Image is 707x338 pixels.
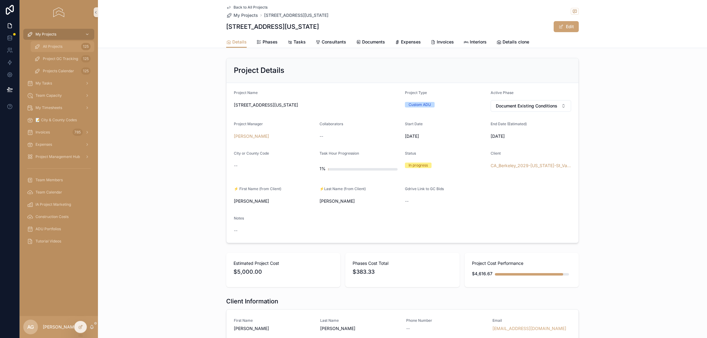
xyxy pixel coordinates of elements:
[431,36,454,49] a: Invoices
[320,186,366,191] span: ⚡️Last Name (from Client)
[320,122,343,126] span: Collaborators
[406,318,485,323] span: Phone Number
[401,39,421,45] span: Expenses
[503,39,529,45] span: Details clone
[472,260,571,266] span: Project Cost Performance
[294,39,306,45] span: Tasks
[36,93,62,98] span: Team Capacity
[36,178,63,182] span: Team Members
[320,198,400,204] span: [PERSON_NAME]
[320,325,399,332] span: [PERSON_NAME]
[322,39,346,45] span: Consultants
[226,5,267,10] a: Back to All Projects
[234,216,244,220] span: Notes
[356,36,385,49] a: Documents
[23,78,94,89] a: My Tasks
[491,122,527,126] span: End Date (Estimated)
[36,239,61,244] span: Tutorial Videos
[23,102,94,113] a: My Timesheets
[437,39,454,45] span: Invoices
[73,129,83,136] div: 785
[264,12,328,18] a: [STREET_ADDRESS][US_STATE]
[554,21,579,32] button: Edit
[81,67,91,75] div: 125
[492,325,566,332] a: [EMAIL_ADDRESS][DOMAIN_NAME]
[234,325,313,332] span: [PERSON_NAME]
[31,53,94,64] a: Project GC Tracking125
[36,105,62,110] span: My Timesheets
[409,102,431,107] div: Custom ADU
[23,199,94,210] a: IA Project Marketing
[23,175,94,186] a: Team Members
[405,122,423,126] span: Start Date
[472,268,492,280] div: $4,616.67
[27,323,34,331] span: AG
[234,12,258,18] span: My Projects
[23,211,94,222] a: Construction Costs
[234,122,263,126] span: Project Manager
[395,36,421,49] a: Expenses
[36,81,52,86] span: My Tasks
[23,29,94,40] a: My Projects
[234,151,269,156] span: City or County Code
[23,90,94,101] a: Team Capacity
[23,187,94,198] a: Team Calendar
[36,202,71,207] span: IA Project Marketing
[405,198,409,204] span: --
[36,214,69,219] span: Construction Costs
[409,163,428,168] div: In progress
[36,118,77,122] span: 📝 City & County Codes
[470,39,487,45] span: Interiors
[320,151,359,156] span: Task Hour Progression
[256,36,278,49] a: Phases
[226,297,278,306] h1: Client Information
[353,268,452,276] span: $383.33
[491,90,514,95] span: Active Phase
[234,5,267,10] span: Back to All Projects
[320,163,326,175] div: 1%
[23,115,94,126] a: 📝 City & County Codes
[232,39,247,45] span: Details
[23,139,94,150] a: Expenses
[406,325,410,332] span: --
[81,43,91,50] div: 125
[53,7,64,17] img: App logo
[263,39,278,45] span: Phases
[234,227,238,234] span: --
[43,44,62,49] span: All Projects
[234,133,269,139] span: [PERSON_NAME]
[491,133,571,139] span: [DATE]
[234,260,333,266] span: Estimated Project Cost
[491,100,571,112] button: Select Button
[464,36,487,49] a: Interiors
[23,127,94,138] a: Invoices785
[405,90,427,95] span: Project Type
[491,163,571,169] a: CA_Berkeley_2029-[US_STATE]-St_Valerie-[PERSON_NAME]
[43,69,74,73] span: Projects Calendar
[234,186,281,191] span: ⚡️ First Name (from Client)
[287,36,306,49] a: Tasks
[36,130,50,135] span: Invoices
[36,142,52,147] span: Expenses
[405,151,416,156] span: Status
[31,41,94,52] a: All Projects125
[23,236,94,247] a: Tutorial Videos
[36,154,80,159] span: Project Management Hub
[81,55,91,62] div: 125
[23,223,94,235] a: ADU Portfolios
[43,324,78,330] p: [PERSON_NAME]
[31,66,94,77] a: Projects Calendar125
[234,198,315,204] span: [PERSON_NAME]
[226,22,319,31] h1: [STREET_ADDRESS][US_STATE]
[492,318,571,323] span: Email
[226,12,258,18] a: My Projects
[234,90,258,95] span: Project Name
[234,102,400,108] span: [STREET_ADDRESS][US_STATE]
[226,36,247,48] a: Details
[405,186,444,191] span: Gdrive Link to GC Bids
[234,163,238,169] span: --
[234,66,284,75] h2: Project Details
[362,39,385,45] span: Documents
